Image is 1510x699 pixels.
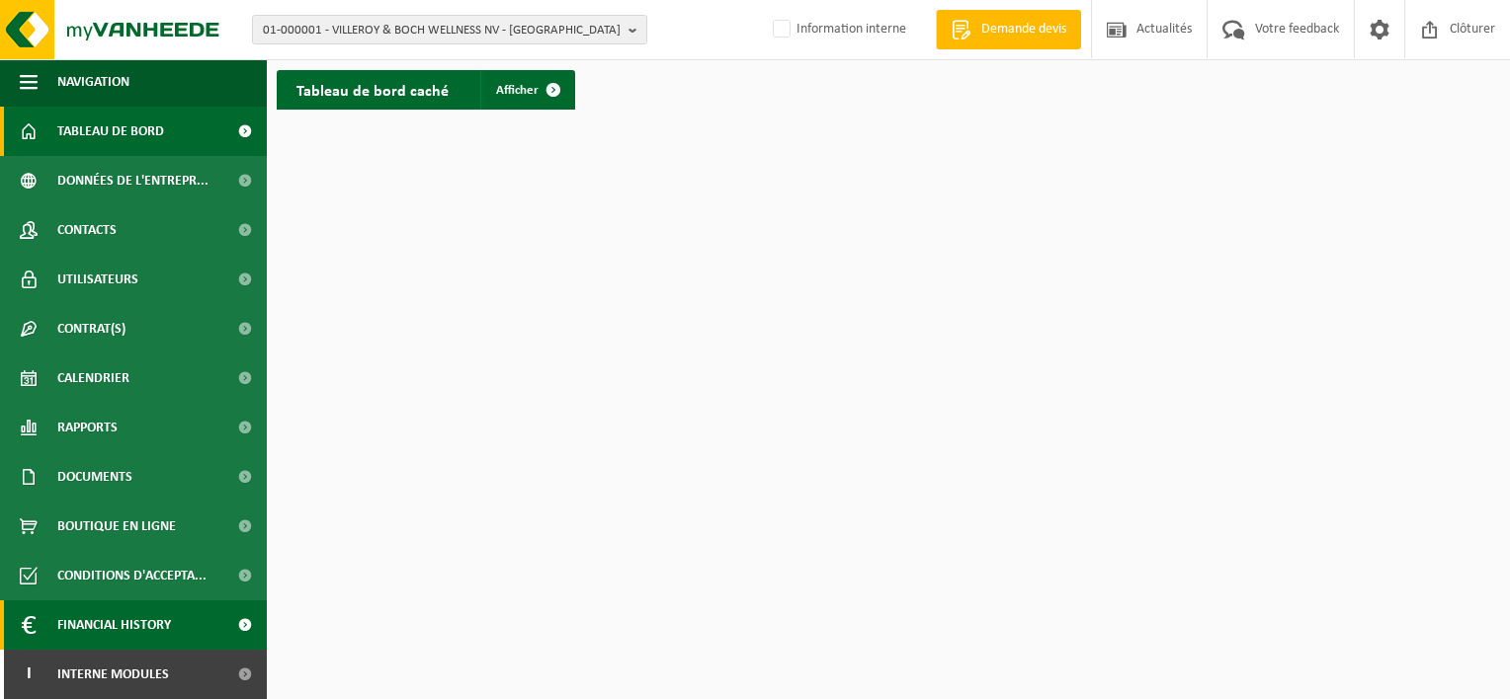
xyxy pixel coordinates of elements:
[57,205,117,255] span: Contacts
[57,452,132,502] span: Documents
[480,70,573,110] a: Afficher
[57,600,171,650] span: Financial History
[496,84,539,97] span: Afficher
[976,20,1071,39] span: Demande devis
[57,107,164,156] span: Tableau de bord
[263,16,621,45] span: 01-000001 - VILLEROY & BOCH WELLNESS NV - [GEOGRAPHIC_DATA]
[252,15,647,44] button: 01-000001 - VILLEROY & BOCH WELLNESS NV - [GEOGRAPHIC_DATA]
[936,10,1081,49] a: Demande devis
[57,353,129,403] span: Calendrier
[57,255,138,304] span: Utilisateurs
[57,57,129,107] span: Navigation
[57,650,169,699] span: Interne modules
[57,304,126,353] span: Contrat(s)
[769,15,906,44] label: Information interne
[277,70,468,109] h2: Tableau de bord caché
[57,403,118,452] span: Rapports
[57,551,207,600] span: Conditions d'accepta...
[57,156,209,205] span: Données de l'entrepr...
[57,502,176,551] span: Boutique en ligne
[20,650,38,699] span: I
